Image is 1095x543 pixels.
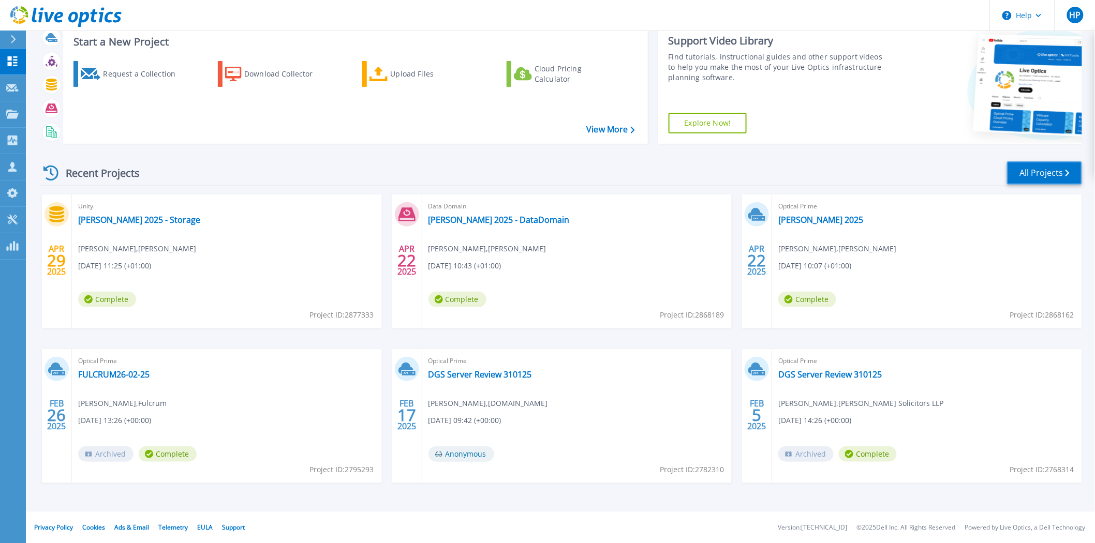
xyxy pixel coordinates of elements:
a: [PERSON_NAME] 2025 [778,215,863,225]
span: [DATE] 11:25 (+01:00) [78,260,151,271]
span: 22 [748,256,766,265]
a: Download Collector [218,61,333,87]
a: Cookies [82,523,105,532]
span: Optical Prime [778,355,1076,367]
a: Ads & Email [114,523,149,532]
span: [DATE] 10:43 (+01:00) [428,260,501,271]
span: 5 [752,411,762,419]
div: Request a Collection [103,64,186,84]
a: Cloud Pricing Calculator [507,61,622,87]
span: Complete [428,292,486,307]
li: © 2025 Dell Inc. All Rights Reserved [857,524,956,531]
span: Project ID: 2768314 [1010,464,1074,475]
span: [PERSON_NAME] , [PERSON_NAME] [78,243,196,254]
span: [PERSON_NAME] , Fulcrum [78,398,167,409]
div: Upload Files [391,64,473,84]
span: Complete [778,292,836,307]
span: Complete [839,446,897,462]
li: Version: [TECHNICAL_ID] [778,524,848,531]
span: Archived [778,446,834,462]
a: EULA [197,523,213,532]
a: View More [586,125,634,134]
span: [PERSON_NAME] , [PERSON_NAME] [778,243,896,254]
a: [PERSON_NAME] 2025 - Storage [78,215,200,225]
a: Privacy Policy [34,523,73,532]
span: Optical Prime [78,355,376,367]
span: 17 [397,411,416,419]
div: FEB 2025 [397,396,417,434]
div: Recent Projects [40,160,154,186]
div: APR 2025 [47,242,66,279]
span: Project ID: 2782310 [660,464,724,475]
span: [PERSON_NAME] , [PERSON_NAME] [428,243,546,254]
span: 29 [47,256,66,265]
span: 26 [47,411,66,419]
li: Powered by Live Optics, a Dell Technology [965,524,1086,531]
span: 22 [397,256,416,265]
div: Support Video Library [669,34,886,48]
div: Cloud Pricing Calculator [535,64,617,84]
a: [PERSON_NAME] 2025 - DataDomain [428,215,570,225]
a: Upload Files [362,61,478,87]
a: Request a Collection [73,61,189,87]
div: FEB 2025 [747,396,767,434]
a: DGS Server Review 310125 [778,369,882,380]
span: Project ID: 2795293 [310,464,374,475]
a: FULCRUM26-02-25 [78,369,150,380]
span: [DATE] 14:26 (+00:00) [778,415,851,426]
span: [PERSON_NAME] , [DOMAIN_NAME] [428,398,548,409]
a: Support [222,523,245,532]
h3: Start a New Project [73,36,634,48]
span: Project ID: 2877333 [310,309,374,321]
span: [DATE] 09:42 (+00:00) [428,415,501,426]
span: Unity [78,201,376,212]
span: [PERSON_NAME] , [PERSON_NAME] Solicitors LLP [778,398,943,409]
span: Project ID: 2868189 [660,309,724,321]
span: Project ID: 2868162 [1010,309,1074,321]
div: FEB 2025 [47,396,66,434]
span: Complete [139,446,197,462]
span: [DATE] 10:07 (+01:00) [778,260,851,271]
div: APR 2025 [747,242,767,279]
span: Optical Prime [428,355,726,367]
span: Optical Prime [778,201,1076,212]
a: Explore Now! [669,113,747,133]
span: Archived [78,446,134,462]
span: [DATE] 13:26 (+00:00) [78,415,151,426]
span: Data Domain [428,201,726,212]
div: APR 2025 [397,242,417,279]
a: DGS Server Review 310125 [428,369,532,380]
div: Download Collector [244,64,327,84]
a: Telemetry [158,523,188,532]
div: Find tutorials, instructional guides and other support videos to help you make the most of your L... [669,52,886,83]
span: Complete [78,292,136,307]
span: Anonymous [428,446,494,462]
a: All Projects [1007,161,1082,185]
span: HP [1069,11,1081,19]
